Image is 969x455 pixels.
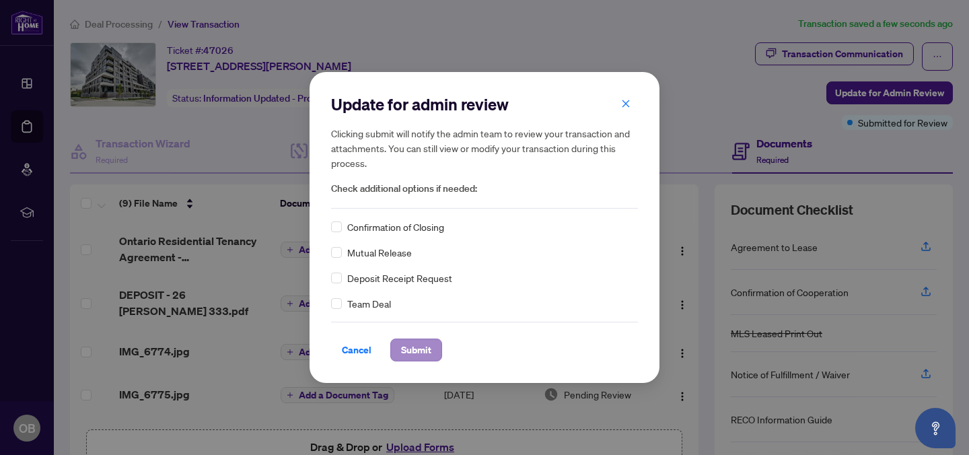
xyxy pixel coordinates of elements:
[347,296,391,311] span: Team Deal
[342,339,371,361] span: Cancel
[390,339,442,361] button: Submit
[331,126,638,170] h5: Clicking submit will notify the admin team to review your transaction and attachments. You can st...
[621,99,631,108] span: close
[347,219,444,234] span: Confirmation of Closing
[347,271,452,285] span: Deposit Receipt Request
[401,339,431,361] span: Submit
[331,339,382,361] button: Cancel
[347,245,412,260] span: Mutual Release
[915,408,956,448] button: Open asap
[331,94,638,115] h2: Update for admin review
[331,181,638,197] span: Check additional options if needed:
